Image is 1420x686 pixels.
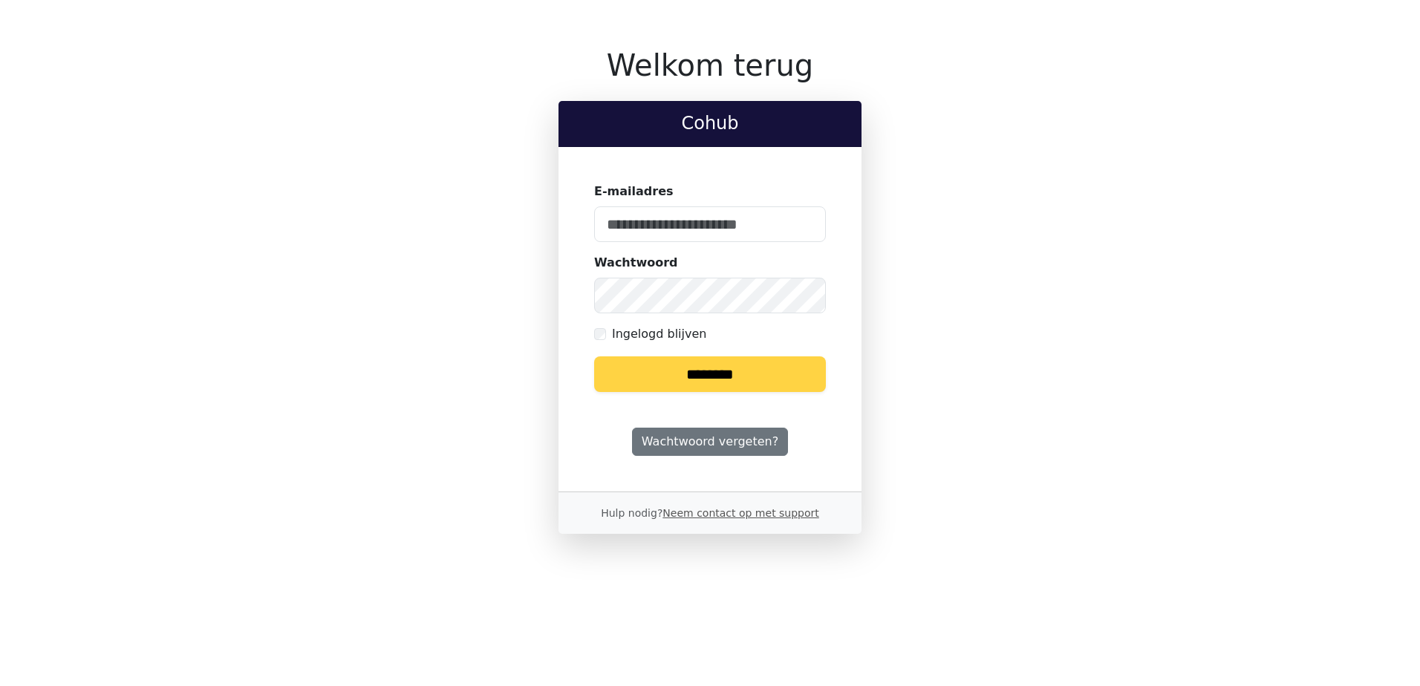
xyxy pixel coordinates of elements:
a: Wachtwoord vergeten? [632,428,788,456]
small: Hulp nodig? [601,507,819,519]
label: Ingelogd blijven [612,325,706,343]
label: E-mailadres [594,183,674,200]
label: Wachtwoord [594,254,678,272]
h2: Cohub [570,113,850,134]
h1: Welkom terug [558,48,862,83]
a: Neem contact op met support [662,507,818,519]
